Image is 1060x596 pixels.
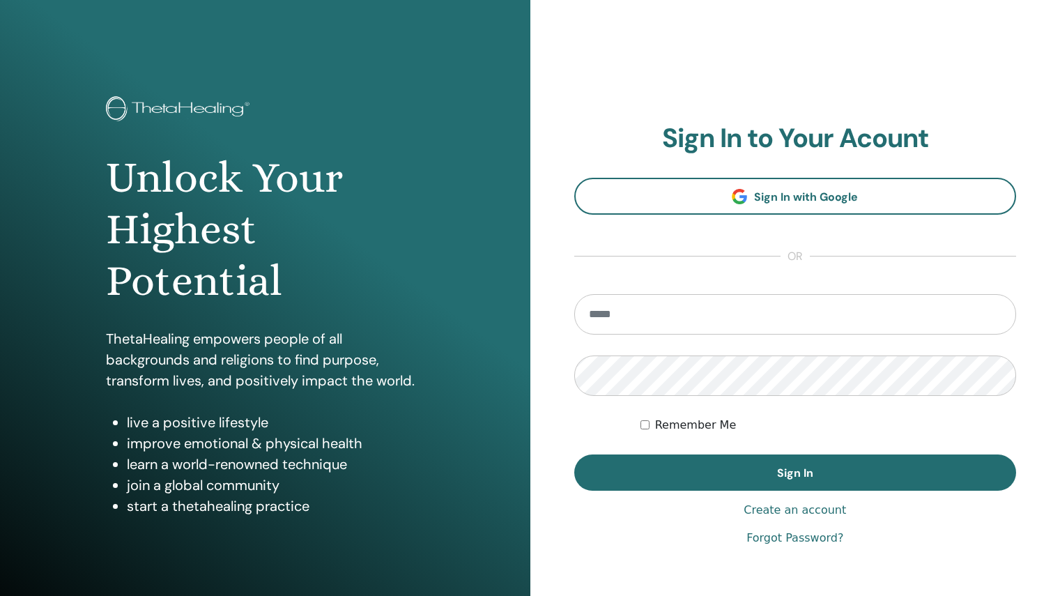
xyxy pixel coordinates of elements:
div: Keep me authenticated indefinitely or until I manually logout [640,417,1016,434]
p: ThetaHealing empowers people of all backgrounds and religions to find purpose, transform lives, a... [106,328,424,391]
h1: Unlock Your Highest Potential [106,152,424,307]
li: start a thetahealing practice [127,496,424,517]
a: Forgot Password? [746,530,843,547]
a: Create an account [744,502,846,519]
li: improve emotional & physical health [127,433,424,454]
span: Sign In [777,466,813,480]
span: Sign In with Google [754,190,858,204]
li: join a global community [127,475,424,496]
button: Sign In [574,454,1017,491]
li: learn a world-renowned technique [127,454,424,475]
li: live a positive lifestyle [127,412,424,433]
span: or [781,248,810,265]
h2: Sign In to Your Acount [574,123,1017,155]
a: Sign In with Google [574,178,1017,215]
label: Remember Me [655,417,737,434]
